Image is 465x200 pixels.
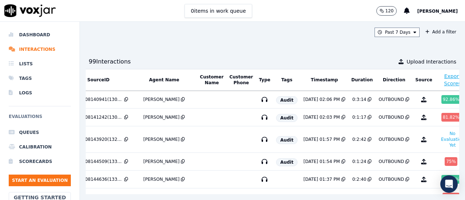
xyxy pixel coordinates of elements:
[68,97,123,102] div: 20250808140941(13059).wav
[352,114,367,120] div: 0:1:17
[229,74,253,86] button: Customer Phone
[379,176,404,182] div: OUTBOUND
[399,58,456,65] button: Upload Interactions
[383,77,405,83] button: Direction
[441,175,461,184] div: 92.86 %
[68,114,123,120] div: 20250808141242(13089).wav
[143,159,180,164] div: [PERSON_NAME]
[352,159,367,164] div: 0:1:24
[445,157,457,166] div: 75 %
[407,58,456,65] span: Upload Interactions
[9,175,71,186] button: Start an Evaluation
[352,97,367,102] div: 0:3:14
[9,125,71,140] a: Queues
[68,176,123,182] div: 20250808144636(13313).wav
[9,28,71,42] a: Dashboard
[379,114,404,120] div: OUTBOUND
[87,77,109,83] button: SourceID
[376,6,397,16] button: 120
[9,71,71,86] a: Tags
[375,28,420,37] button: Past 7 Days
[143,97,180,102] div: [PERSON_NAME]
[417,9,458,14] span: [PERSON_NAME]
[4,4,56,17] img: voxjar logo
[143,176,180,182] div: [PERSON_NAME]
[352,136,367,142] div: 0:2:42
[417,7,465,15] button: [PERSON_NAME]
[9,112,71,125] h6: Evaluations
[385,8,394,14] p: 120
[276,136,297,144] span: Audit
[9,42,71,57] a: Interactions
[440,175,458,193] div: Open Intercom Messenger
[441,113,461,122] div: 81.82 %
[415,77,432,83] button: Source
[185,4,252,18] button: 0items in work queue
[303,159,340,164] div: [DATE] 01:54 PM
[281,77,292,83] button: Tags
[200,74,223,86] button: Customer Name
[376,6,404,16] button: 120
[379,136,404,142] div: OUTBOUND
[149,77,179,83] button: Agent Name
[143,114,180,120] div: [PERSON_NAME]
[441,95,461,104] div: 92.86 %
[303,136,340,142] div: [DATE] 01:57 PM
[276,114,297,122] span: Audit
[276,158,297,166] span: Audit
[303,176,340,182] div: [DATE] 01:37 PM
[9,140,71,154] a: Calibration
[89,57,131,66] div: 99 Interaction s
[422,28,459,36] button: Add a filter
[303,114,340,120] div: [DATE] 02:03 PM
[68,136,123,142] div: 20250808143920(13275).wav
[259,77,270,83] button: Type
[143,136,180,142] div: [PERSON_NAME]
[311,77,338,83] button: Timestamp
[9,57,71,71] a: Lists
[9,86,71,100] a: Logs
[379,97,404,102] div: OUTBOUND
[9,154,71,169] a: Scorecards
[352,176,367,182] div: 0:2:40
[276,96,297,104] span: Audit
[379,159,404,164] div: OUTBOUND
[351,77,373,83] button: Duration
[68,159,123,164] div: 20250808144509(13308).wav
[303,97,340,102] div: [DATE] 02:06 PM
